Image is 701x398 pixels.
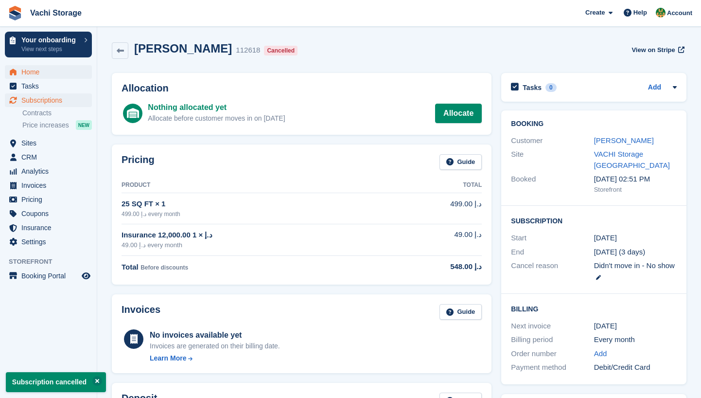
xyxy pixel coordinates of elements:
div: Storefront [594,185,677,195]
div: Billing period [511,334,594,345]
span: Booking Portal [21,269,80,283]
div: 112618 [236,45,260,56]
h2: Tasks [523,83,542,92]
th: Total [388,178,482,193]
a: menu [5,193,92,206]
span: Storefront [9,257,97,267]
a: Add [594,348,607,360]
div: Insurance 12,000.00 د.إ × 1 [122,230,388,241]
span: Create [585,8,605,18]
td: 49.00 د.إ [388,224,482,255]
h2: Invoices [122,304,160,320]
div: 548.00 د.إ [388,261,482,272]
a: VACHI Storage [GEOGRAPHIC_DATA] [594,150,670,169]
span: Subscriptions [21,93,80,107]
span: CRM [21,150,80,164]
div: Start [511,233,594,244]
p: View next steps [21,45,79,54]
div: Payment method [511,362,594,373]
a: menu [5,207,92,220]
div: Every month [594,334,677,345]
img: Anete [656,8,666,18]
span: Price increases [22,121,69,130]
a: [PERSON_NAME] [594,136,654,145]
div: Cancel reason [511,260,594,282]
div: Booked [511,174,594,194]
a: Vachi Storage [26,5,86,21]
a: menu [5,164,92,178]
div: 0 [545,83,557,92]
a: Contracts [22,109,92,118]
div: End [511,247,594,258]
div: Learn More [150,353,186,363]
div: Invoices are generated on their billing date. [150,341,280,351]
time: 2025-10-09 21:00:00 UTC [594,233,617,244]
div: NEW [76,120,92,130]
h2: Booking [511,120,677,128]
a: Your onboarding View next steps [5,32,92,57]
a: menu [5,93,92,107]
th: Product [122,178,388,193]
div: Order number [511,348,594,360]
a: Allocate [435,104,482,123]
a: View on Stripe [628,42,686,58]
a: menu [5,136,92,150]
span: Settings [21,235,80,249]
div: 499.00 د.إ every month [122,210,388,218]
span: Home [21,65,80,79]
a: Add [648,82,661,93]
span: Pricing [21,193,80,206]
a: Preview store [80,270,92,282]
span: Total [122,263,139,271]
div: Cancelled [264,46,298,55]
span: Tasks [21,79,80,93]
img: stora-icon-8386f47178a22dfd0bd8f6a31ec36ba5ce8667c1dd55bd0f319d3a0aa187defe.svg [8,6,22,20]
div: Site [511,149,594,171]
span: [DATE] (3 days) [594,248,646,256]
span: Before discounts [140,264,188,271]
h2: Subscription [511,216,677,225]
p: Your onboarding [21,36,79,43]
span: Sites [21,136,80,150]
a: menu [5,179,92,192]
a: Learn More [150,353,280,363]
div: Nothing allocated yet [148,102,285,113]
a: Guide [439,154,482,170]
div: [DATE] 02:51 PM [594,174,677,185]
a: Guide [439,304,482,320]
span: Coupons [21,207,80,220]
p: Subscription cancelled [6,372,106,392]
span: Account [667,8,692,18]
h2: Billing [511,304,677,313]
span: Analytics [21,164,80,178]
a: Price increases NEW [22,120,92,130]
div: Next invoice [511,321,594,332]
span: Didn't move in - No show [594,261,675,270]
h2: [PERSON_NAME] [134,42,232,55]
div: 49.00 د.إ every month [122,240,388,250]
span: Help [633,8,647,18]
h2: Pricing [122,154,155,170]
a: menu [5,65,92,79]
a: menu [5,221,92,235]
div: [DATE] [594,321,677,332]
td: 499.00 د.إ [388,193,482,224]
div: No invoices available yet [150,329,280,341]
a: menu [5,235,92,249]
a: menu [5,79,92,93]
span: Invoices [21,179,80,192]
div: 25 SQ FT × 1 [122,199,388,210]
div: Debit/Credit Card [594,362,677,373]
div: Allocate before customer moves in on [DATE] [148,113,285,124]
div: Customer [511,135,594,146]
h2: Allocation [122,83,482,94]
span: Insurance [21,221,80,235]
span: View on Stripe [631,45,675,55]
a: menu [5,150,92,164]
a: menu [5,269,92,283]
